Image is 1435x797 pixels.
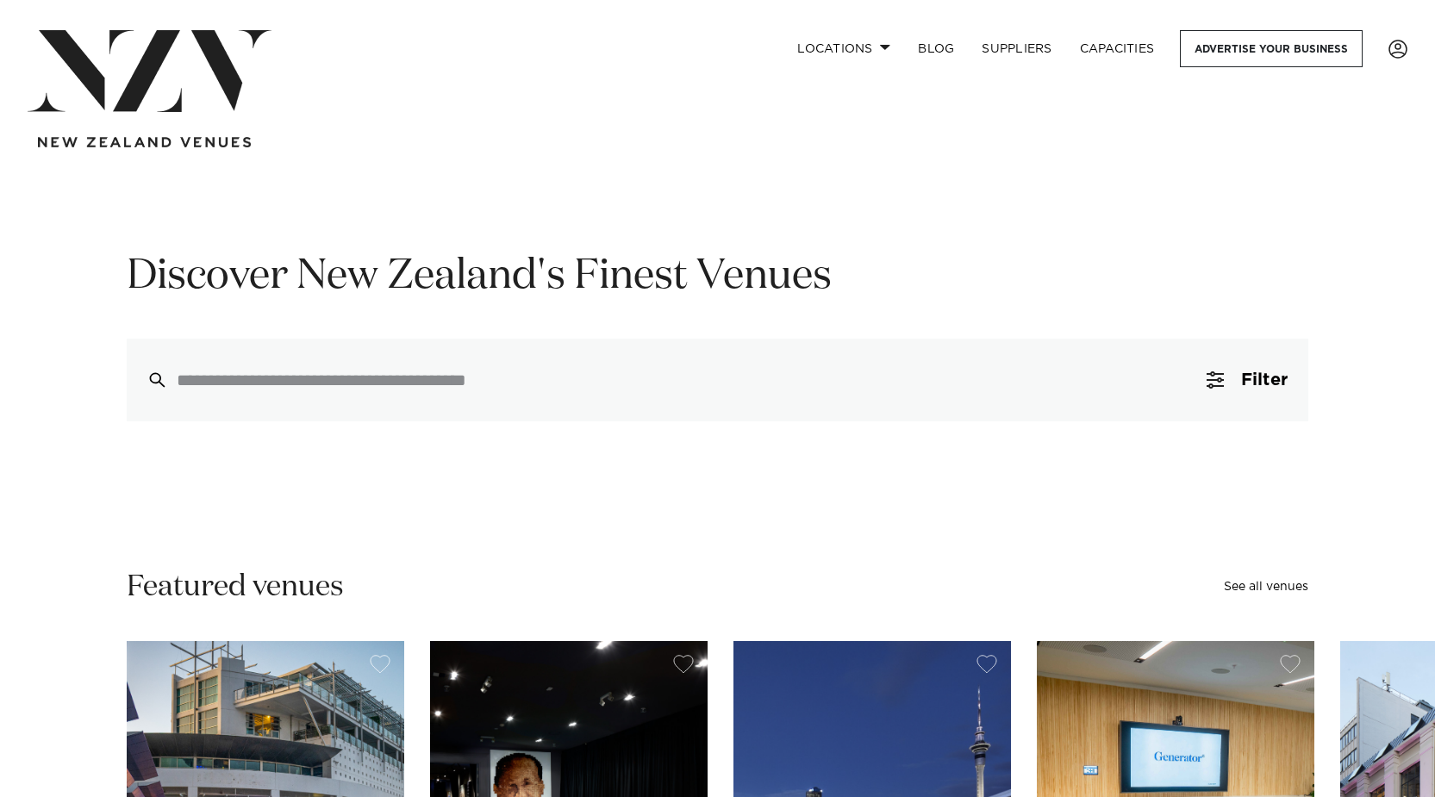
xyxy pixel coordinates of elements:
[38,137,251,148] img: new-zealand-venues-text.png
[1180,30,1363,67] a: Advertise your business
[904,30,968,67] a: BLOG
[1186,339,1308,421] button: Filter
[968,30,1065,67] a: SUPPLIERS
[1224,581,1308,593] a: See all venues
[1241,371,1288,389] span: Filter
[127,250,1308,304] h1: Discover New Zealand's Finest Venues
[127,568,344,607] h2: Featured venues
[783,30,904,67] a: Locations
[28,30,271,112] img: nzv-logo.png
[1066,30,1169,67] a: Capacities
